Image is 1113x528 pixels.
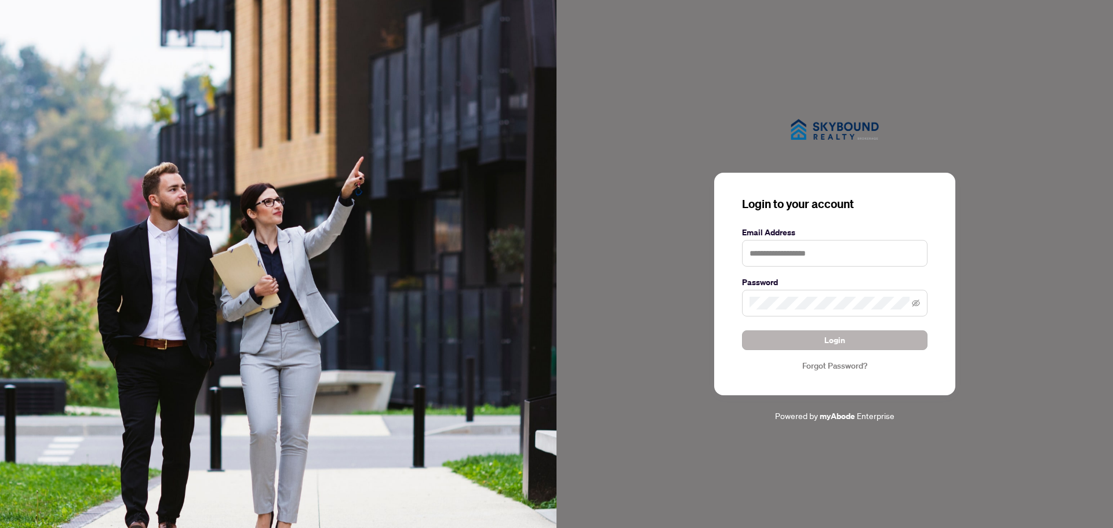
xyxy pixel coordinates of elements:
[775,410,818,421] span: Powered by
[742,330,927,350] button: Login
[824,331,845,349] span: Login
[912,299,920,307] span: eye-invisible
[857,410,894,421] span: Enterprise
[777,105,893,154] img: ma-logo
[742,359,927,372] a: Forgot Password?
[820,410,855,423] a: myAbode
[742,276,927,289] label: Password
[742,196,927,212] h3: Login to your account
[742,226,927,239] label: Email Address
